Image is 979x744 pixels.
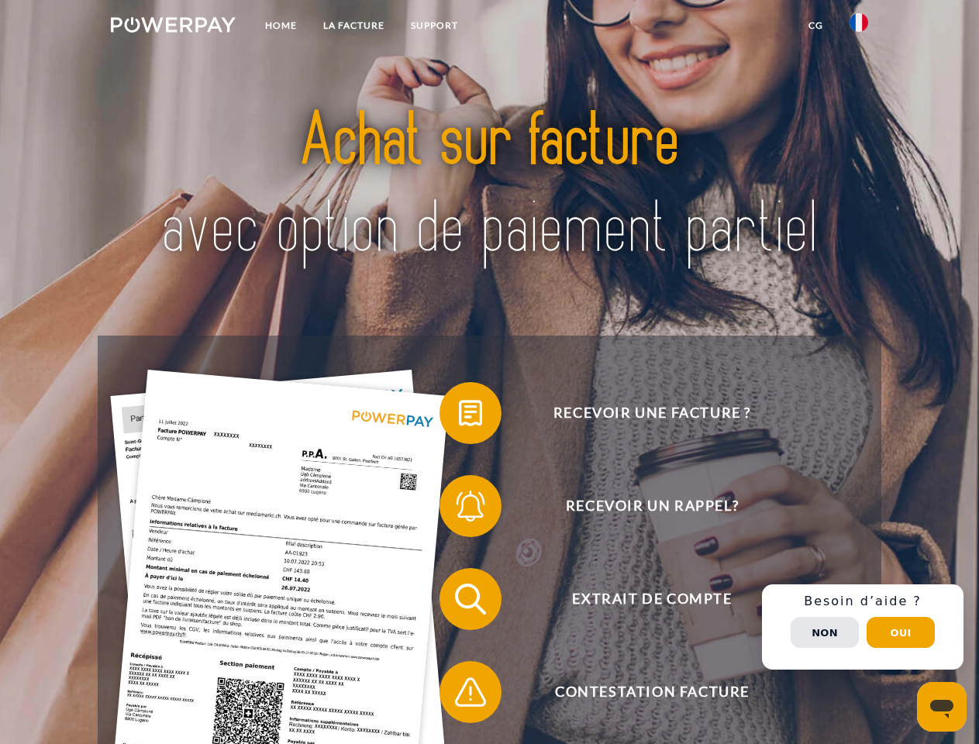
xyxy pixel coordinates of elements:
span: Contestation Facture [462,661,842,723]
span: Extrait de compte [462,568,842,630]
img: fr [850,13,868,32]
a: CG [795,12,836,40]
button: Contestation Facture [440,661,843,723]
span: Recevoir un rappel? [462,475,842,537]
button: Recevoir un rappel? [440,475,843,537]
img: title-powerpay_fr.svg [148,74,831,297]
img: qb_warning.svg [451,673,490,711]
a: Support [398,12,471,40]
span: Recevoir une facture ? [462,382,842,444]
img: qb_bill.svg [451,394,490,432]
button: Extrait de compte [440,568,843,630]
button: Oui [867,617,935,648]
img: qb_search.svg [451,580,490,618]
a: LA FACTURE [310,12,398,40]
iframe: Bouton de lancement de la fenêtre de messagerie [917,682,967,732]
h3: Besoin d’aide ? [771,594,954,609]
img: logo-powerpay-white.svg [111,17,236,33]
button: Non [791,617,859,648]
button: Recevoir une facture ? [440,382,843,444]
img: qb_bell.svg [451,487,490,525]
a: Home [252,12,310,40]
div: Schnellhilfe [762,584,963,670]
